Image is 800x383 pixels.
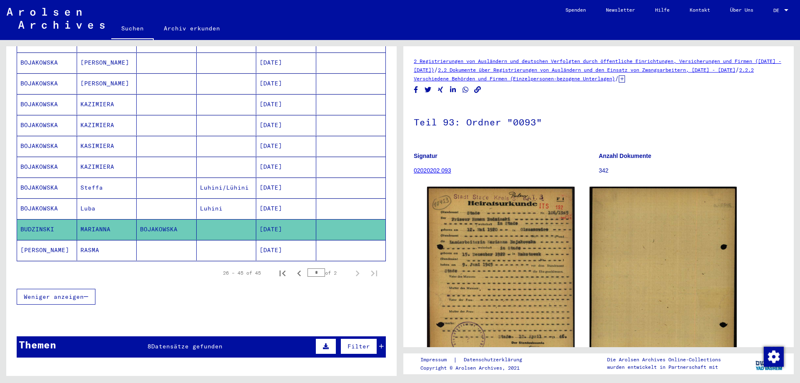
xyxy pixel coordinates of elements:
mat-cell: [DATE] [256,53,316,73]
span: Datensätze gefunden [151,343,222,350]
button: Share on Xing [436,85,445,95]
mat-cell: BOJAKOWSKA [17,178,77,198]
mat-cell: KASIMIERA [77,136,137,156]
p: wurden entwickelt in Partnerschaft mit [607,363,721,371]
mat-cell: RASMA [77,240,137,260]
mat-cell: Luhini/Lühini [197,178,257,198]
span: 8 [147,343,151,350]
span: Filter [347,343,370,350]
mat-cell: Steffa [77,178,137,198]
div: of 2 [307,269,349,277]
mat-cell: BOJAKOWSKA [137,219,197,240]
button: Previous page [291,265,307,281]
a: 2 Registrierungen von Ausländern und deutschen Verfolgten durch öffentliche Einrichtungen, Versic... [414,58,781,73]
button: Next page [349,265,366,281]
button: Share on WhatsApp [461,85,470,95]
p: Die Arolsen Archives Online-Collections [607,356,721,363]
mat-cell: BUDZINSKI [17,219,77,240]
a: Archiv erkunden [154,18,230,38]
button: Weniger anzeigen [17,289,95,305]
mat-cell: BOJAKOWSKA [17,94,77,115]
img: Arolsen_neg.svg [7,8,105,29]
mat-cell: [DATE] [256,136,316,156]
mat-cell: KAZIMIERA [77,157,137,177]
button: Last page [366,265,382,281]
mat-cell: [PERSON_NAME] [17,240,77,260]
a: Datenschutzerklärung [457,355,532,364]
span: / [434,66,438,73]
mat-cell: [DATE] [256,157,316,177]
mat-cell: [DATE] [256,219,316,240]
mat-cell: BOJAKOWSKA [17,115,77,135]
div: Themen [19,337,56,352]
a: Impressum [420,355,453,364]
a: 02020202 093 [414,167,451,174]
p: Copyright © Arolsen Archives, 2021 [420,364,532,372]
mat-cell: [DATE] [256,73,316,94]
mat-cell: MARIANNA [77,219,137,240]
mat-cell: [DATE] [256,240,316,260]
mat-cell: [DATE] [256,198,316,219]
span: / [615,75,619,82]
b: Anzahl Dokumente [599,153,651,159]
img: yv_logo.png [754,353,785,374]
mat-cell: Luba [77,198,137,219]
div: | [420,355,532,364]
span: / [735,66,739,73]
mat-cell: [PERSON_NAME] [77,73,137,94]
mat-cell: BOJAKOWSKA [17,157,77,177]
mat-cell: BOJAKOWSKA [17,198,77,219]
b: Signatur [414,153,437,159]
mat-cell: [DATE] [256,94,316,115]
button: Share on Facebook [412,85,420,95]
button: Copy link [473,85,482,95]
mat-cell: KAZIMIERA [77,94,137,115]
span: DE [773,8,782,13]
mat-cell: KAZIMIERA [77,115,137,135]
img: Zustimmung ändern [764,347,784,367]
p: 342 [599,166,783,175]
mat-cell: [DATE] [256,115,316,135]
mat-cell: BOJAKOWSKA [17,73,77,94]
div: 26 – 45 of 45 [223,269,261,277]
mat-cell: [DATE] [256,178,316,198]
button: Share on LinkedIn [449,85,457,95]
h1: Teil 93: Ordner "0093" [414,103,783,140]
button: First page [274,265,291,281]
mat-cell: BOJAKOWSKA [17,136,77,156]
a: 2.2 Dokumente über Registrierungen von Ausländern und den Einsatz von Zwangsarbeitern, [DATE] - [... [438,67,735,73]
mat-cell: BOJAKOWSKA [17,53,77,73]
span: Weniger anzeigen [24,293,84,300]
a: Suchen [111,18,154,40]
button: Filter [340,338,377,354]
button: Share on Twitter [424,85,432,95]
mat-cell: Luhini [197,198,257,219]
mat-cell: [PERSON_NAME] [77,53,137,73]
